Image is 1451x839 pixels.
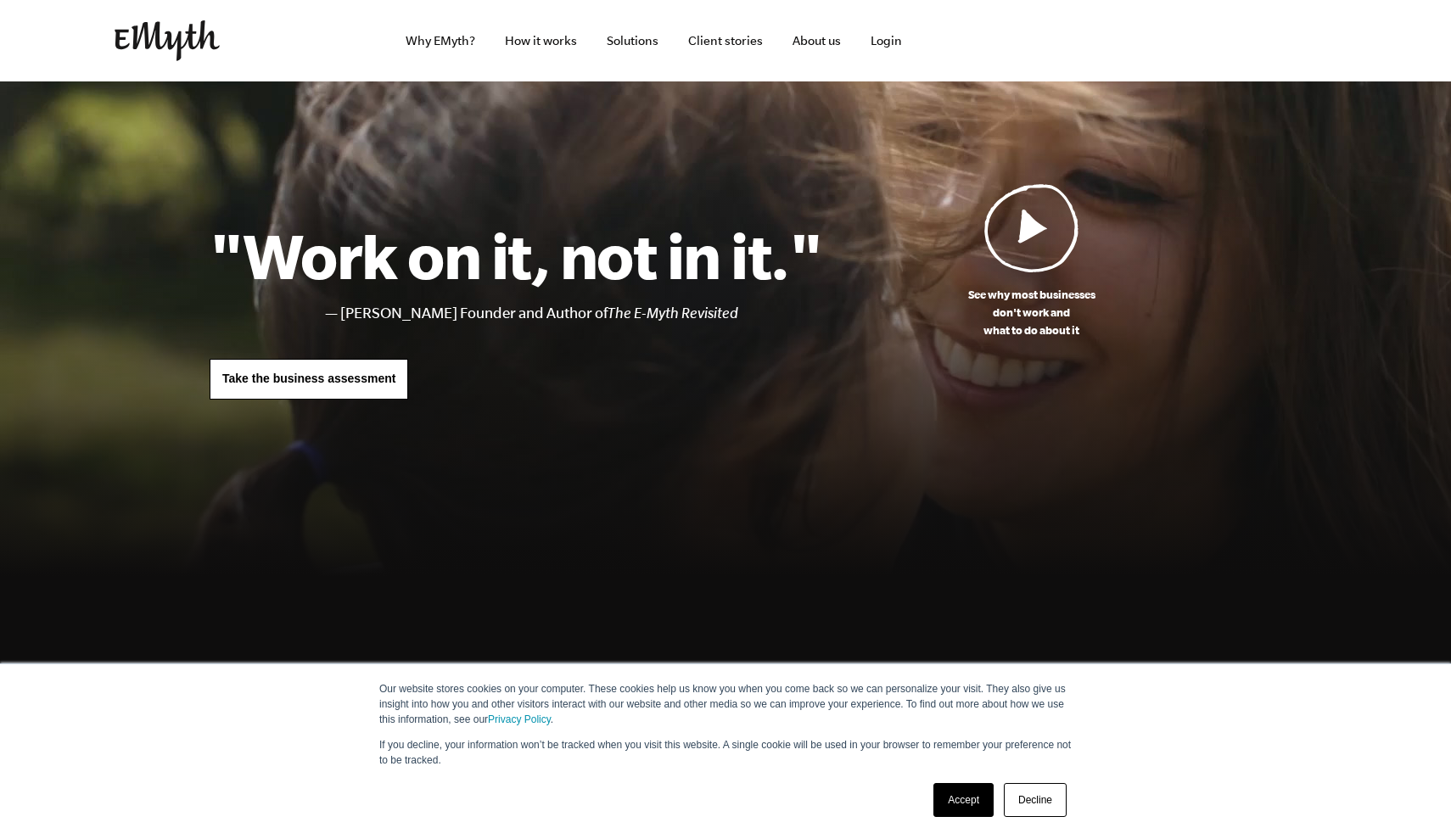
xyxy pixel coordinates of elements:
a: Decline [1004,783,1067,817]
p: Our website stores cookies on your computer. These cookies help us know you when you come back so... [379,681,1072,727]
img: Play Video [984,183,1079,272]
li: [PERSON_NAME] Founder and Author of [340,301,821,326]
iframe: Embedded CTA [1158,22,1336,59]
a: Accept [933,783,994,817]
h1: "Work on it, not in it." [210,218,821,293]
i: The E-Myth Revisited [608,305,738,322]
a: Take the business assessment [210,359,408,400]
span: Take the business assessment [222,372,395,385]
a: Privacy Policy [488,713,551,725]
a: See why most businessesdon't work andwhat to do about it [821,183,1241,339]
img: EMyth [115,20,220,61]
p: If you decline, your information won’t be tracked when you visit this website. A single cookie wi... [379,737,1072,768]
p: See why most businesses don't work and what to do about it [821,286,1241,339]
iframe: Embedded CTA [972,22,1150,59]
